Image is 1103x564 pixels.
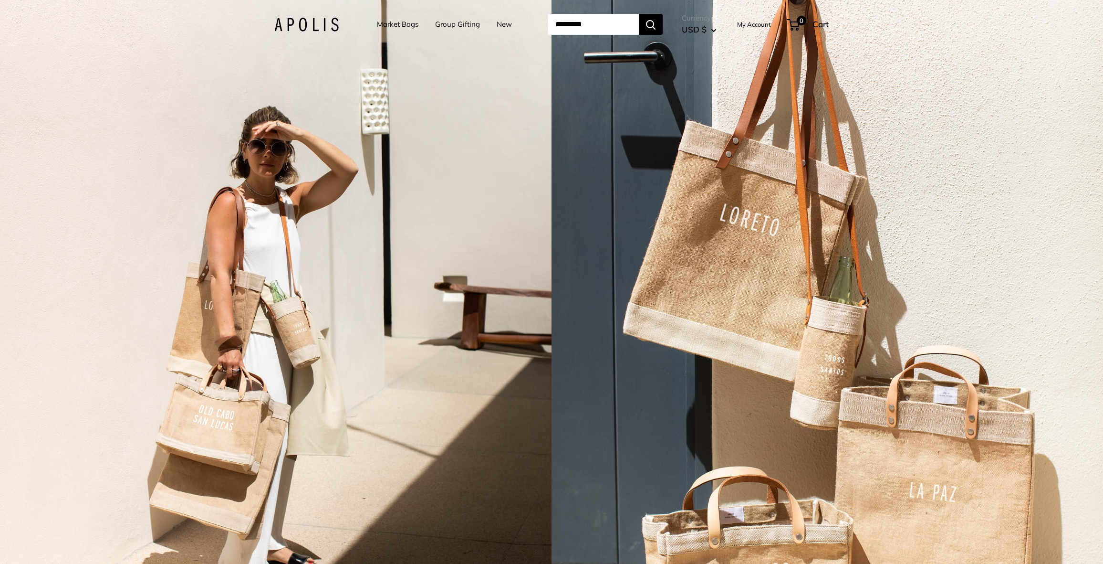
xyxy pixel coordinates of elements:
a: Group Gifting [435,18,480,31]
img: Apolis [274,18,339,32]
input: Search... [548,14,639,35]
button: Search [639,14,663,35]
span: USD $ [682,24,707,34]
button: USD $ [682,22,717,37]
span: Cart [812,19,829,29]
a: Market Bags [377,18,418,31]
span: Currency [682,11,717,25]
a: 0 Cart [788,17,829,32]
span: 0 [797,16,806,25]
a: New [497,18,512,31]
a: My Account [737,19,771,30]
